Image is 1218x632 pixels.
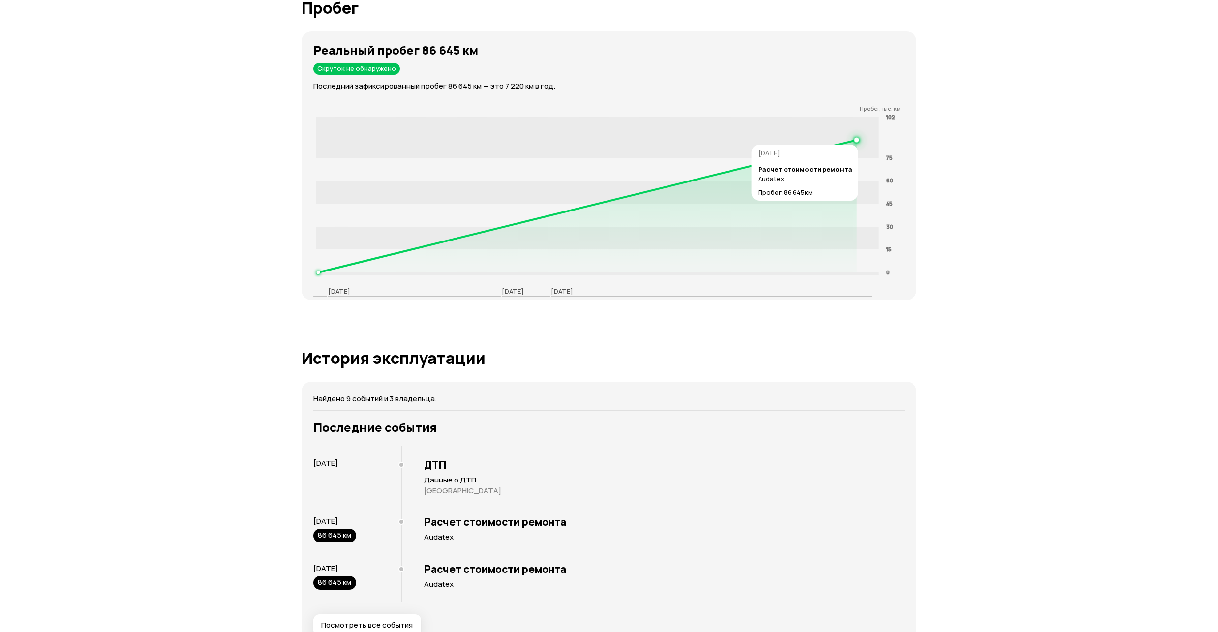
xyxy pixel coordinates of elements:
div: 86 645 км [313,529,356,542]
p: Пробег, тыс. км [313,105,901,112]
h3: Расчет стоимости ремонта [424,563,905,575]
p: [GEOGRAPHIC_DATA] [424,486,905,496]
p: Последний зафиксированный пробег 86 645 км — это 7 220 км в год. [313,81,916,91]
span: [DATE] [313,516,338,526]
tspan: 0 [886,269,890,276]
p: [DATE] [551,287,573,296]
p: Audatex [424,532,905,542]
p: [DATE] [328,287,350,296]
tspan: 45 [886,200,892,207]
p: Audatex [424,579,905,589]
p: Данные о ДТП [424,475,905,485]
h1: История эксплуатации [302,349,916,367]
tspan: 15 [886,245,891,253]
h3: Расчет стоимости ремонта [424,515,905,528]
div: Скруток не обнаружено [313,63,400,75]
span: Посмотреть все события [321,620,413,630]
p: [DATE] [502,287,524,296]
div: 86 645 км [313,576,356,590]
tspan: 60 [886,177,893,184]
span: [DATE] [313,458,338,468]
h3: ДТП [424,458,905,471]
strong: Реальный пробег 86 645 км [313,42,478,58]
tspan: 102 [886,113,895,120]
tspan: 75 [886,154,892,161]
span: [DATE] [313,563,338,573]
p: Найдено 9 событий и 3 владельца. [313,393,905,404]
h3: Последние события [313,421,905,434]
tspan: 30 [886,222,893,230]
